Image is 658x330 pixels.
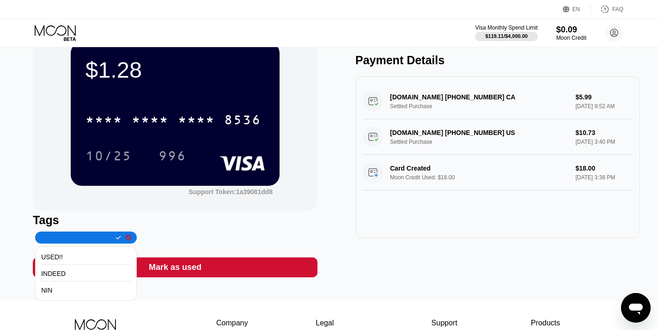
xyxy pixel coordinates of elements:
div: Products [531,318,560,326]
div: Support [432,318,463,326]
div: 10/25 [85,149,132,164]
div: Payment Details [355,53,640,66]
div: $0.09 [556,25,586,35]
div: FAQ [591,5,623,14]
div: 996 [158,149,186,164]
div: 996 [152,143,193,166]
div: 10/25 [79,143,139,166]
div: Support Token:1a39081dd8 [189,187,273,195]
div: Visa Monthly Spend Limit$119.11/$4,000.00 [475,24,537,41]
iframe: Button to launch messaging window [621,293,651,323]
div: EN [563,5,591,14]
div: INDEED [41,265,131,281]
div: NIN [41,282,131,297]
div: USED!! [41,249,131,264]
div: Support Token: 1a39081dd8 [189,187,273,195]
div: Tags [33,213,317,226]
div: Visa Monthly Spend Limit [475,24,537,31]
div: $1.28 [85,56,265,82]
div: 8536 [224,113,261,128]
div: EN [573,6,580,12]
div: FAQ [612,6,623,12]
div: Mark as used [33,257,317,276]
div: Company [216,318,248,326]
div: $0.09Moon Credit [556,25,586,41]
div: $119.11 / $4,000.00 [485,33,528,39]
div: Moon Credit [556,35,586,41]
div: Legal [316,318,364,326]
div: Mark as used [149,261,201,272]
